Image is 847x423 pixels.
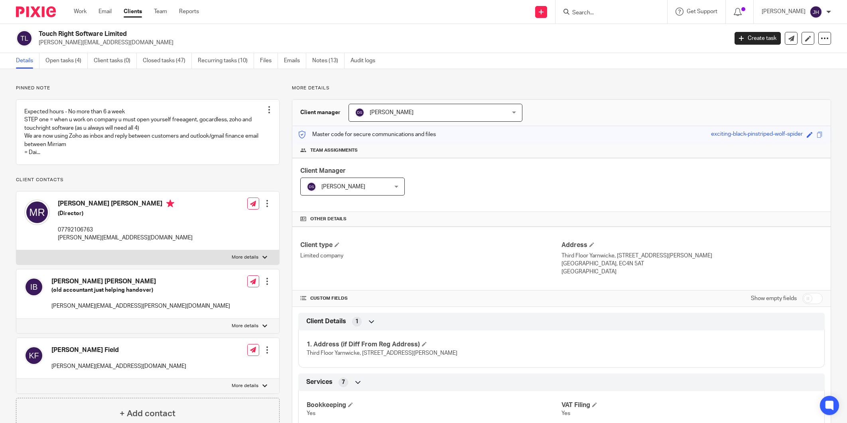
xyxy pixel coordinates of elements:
a: Notes (13) [312,53,345,69]
h4: [PERSON_NAME] [PERSON_NAME] [58,200,193,210]
img: svg%3E [355,108,364,117]
img: svg%3E [24,200,50,225]
p: [PERSON_NAME][EMAIL_ADDRESS][DOMAIN_NAME] [39,39,723,47]
img: svg%3E [810,6,822,18]
a: Create task [735,32,781,45]
a: Details [16,53,39,69]
span: [PERSON_NAME] [321,184,365,190]
div: exciting-black-pinstriped-wolf-spider [711,130,803,139]
img: svg%3E [24,277,43,296]
a: Clients [124,8,142,16]
p: [GEOGRAPHIC_DATA] [561,268,823,276]
input: Search [571,10,643,17]
img: svg%3E [16,30,33,47]
img: svg%3E [24,346,43,365]
h3: Client manager [300,109,341,117]
p: More details [232,254,258,261]
h4: CUSTOM FIELDS [300,295,561,302]
a: Client tasks (0) [94,53,137,69]
h4: Bookkeeping [307,401,561,409]
h4: Client type [300,241,561,249]
a: Emails [284,53,306,69]
p: [PERSON_NAME] [762,8,806,16]
p: Pinned note [16,85,280,91]
span: [PERSON_NAME] [370,110,414,115]
a: Closed tasks (47) [143,53,192,69]
span: Team assignments [310,147,358,154]
p: More details [292,85,831,91]
span: Other details [310,216,347,222]
h4: VAT Filing [561,401,816,409]
h4: 1. Address (if Diff From Reg Address) [307,340,561,349]
p: 07792106763 [58,226,193,234]
a: Email [98,8,112,16]
img: Pixie [16,6,56,17]
p: Master code for secure communications and files [298,130,436,138]
span: 7 [342,378,345,386]
p: Client contacts [16,177,280,183]
span: Yes [307,411,315,416]
span: Services [306,378,333,386]
span: Get Support [687,9,717,14]
a: Reports [179,8,199,16]
p: More details [232,383,258,389]
a: Recurring tasks (10) [198,53,254,69]
h4: Address [561,241,823,249]
h4: + Add contact [120,407,175,420]
p: [PERSON_NAME][EMAIL_ADDRESS][PERSON_NAME][DOMAIN_NAME] [51,302,230,310]
p: Limited company [300,252,561,260]
a: Work [74,8,87,16]
span: Third Floor Yarnwicke, [STREET_ADDRESS][PERSON_NAME] [307,350,457,356]
span: Client Manager [300,168,346,174]
a: Audit logs [351,53,381,69]
h2: Touch Right Software Limited [39,30,586,38]
span: 1 [355,318,358,326]
p: [GEOGRAPHIC_DATA], EC4N 5AT [561,260,823,268]
label: Show empty fields [751,295,797,302]
a: Team [154,8,167,16]
h4: [PERSON_NAME] Field [51,346,186,354]
h4: [PERSON_NAME] [PERSON_NAME] [51,277,230,286]
span: Client Details [306,317,346,326]
p: Third Floor Yarnwicke, [STREET_ADDRESS][PERSON_NAME] [561,252,823,260]
a: Files [260,53,278,69]
p: [PERSON_NAME][EMAIL_ADDRESS][DOMAIN_NAME] [58,234,193,242]
p: More details [232,323,258,329]
p: [PERSON_NAME][EMAIL_ADDRESS][DOMAIN_NAME] [51,362,186,370]
h5: (old accountant just helping handover) [51,286,230,294]
i: Primary [166,200,174,208]
a: Open tasks (4) [45,53,88,69]
img: svg%3E [307,182,316,192]
h5: (Director) [58,210,193,217]
span: Yes [561,411,570,416]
